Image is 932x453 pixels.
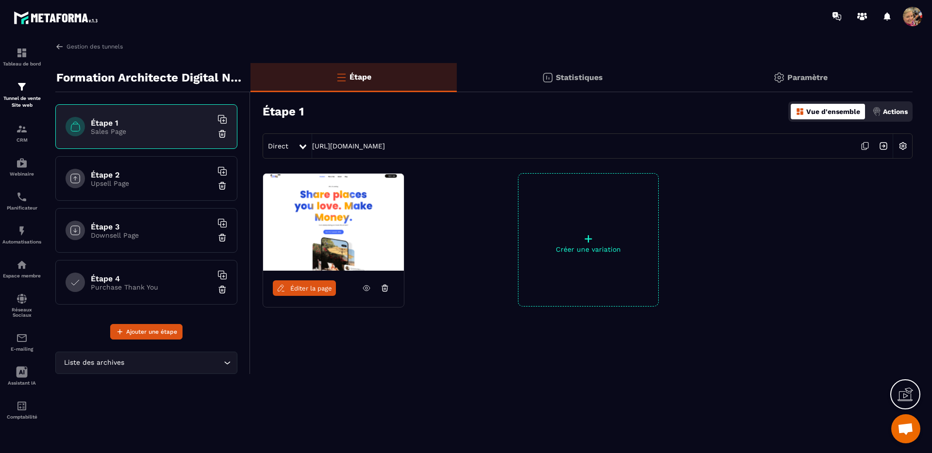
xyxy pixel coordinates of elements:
img: automations [16,225,28,237]
p: Assistant IA [2,380,41,386]
span: Liste des archives [62,357,126,368]
p: Automatisations [2,239,41,244]
img: trash [217,129,227,139]
p: Tunnel de vente Site web [2,95,41,109]
img: email [16,332,28,344]
a: [URL][DOMAIN_NAME] [312,142,385,150]
img: scheduler [16,191,28,203]
p: Downsell Page [91,231,212,239]
div: Ouvrir le chat [891,414,920,443]
a: formationformationCRM [2,116,41,150]
p: Statistiques [556,73,603,82]
input: Search for option [126,357,221,368]
img: arrow-next.bcc2205e.svg [874,137,893,155]
p: Paramètre [787,73,828,82]
img: automations [16,259,28,271]
img: setting-gr.5f69749f.svg [773,72,785,83]
p: Webinaire [2,171,41,177]
img: formation [16,81,28,93]
p: Planificateur [2,205,41,210]
p: Réseaux Sociaux [2,307,41,318]
img: bars-o.4a397970.svg [335,71,347,83]
a: formationformationTableau de bord [2,40,41,74]
img: image [263,174,404,271]
div: Search for option [55,352,237,374]
img: actions.d6e523a2.png [872,107,881,116]
p: Upsell Page [91,179,212,187]
p: Étape [349,72,371,81]
a: Gestion des tunnels [55,42,123,51]
p: Actions [883,108,908,115]
img: trash [217,181,227,191]
p: Tableau de bord [2,61,41,66]
img: trash [217,233,227,243]
img: formation [16,123,28,135]
a: schedulerschedulerPlanificateur [2,184,41,218]
img: dashboard-orange.40269519.svg [796,107,804,116]
img: arrow [55,42,64,51]
img: social-network [16,293,28,305]
a: automationsautomationsEspace membre [2,252,41,286]
a: automationsautomationsWebinaire [2,150,41,184]
h6: Étape 4 [91,274,212,283]
span: Éditer la page [290,285,332,292]
h6: Étape 1 [91,118,212,128]
a: formationformationTunnel de vente Site web [2,74,41,116]
p: Sales Page [91,128,212,135]
img: accountant [16,400,28,412]
p: Créer une variation [518,245,658,253]
a: emailemailE-mailing [2,325,41,359]
p: Purchase Thank You [91,283,212,291]
a: accountantaccountantComptabilité [2,393,41,427]
p: Vue d'ensemble [806,108,860,115]
a: Éditer la page [273,280,336,296]
img: setting-w.858f3a88.svg [894,137,912,155]
a: social-networksocial-networkRéseaux Sociaux [2,286,41,325]
img: trash [217,285,227,294]
h6: Étape 3 [91,222,212,231]
p: CRM [2,137,41,143]
p: + [518,232,658,245]
p: E-mailing [2,346,41,352]
p: Formation Architecte Digital No-Code [56,68,243,87]
p: Espace membre [2,273,41,278]
img: automations [16,157,28,169]
span: Direct [268,142,288,150]
img: formation [16,47,28,59]
a: Assistant IA [2,359,41,393]
p: Comptabilité [2,414,41,420]
span: Ajouter une étape [126,327,177,337]
img: logo [14,9,101,27]
button: Ajouter une étape [110,324,183,340]
h3: Étape 1 [263,105,304,118]
h6: Étape 2 [91,170,212,179]
img: stats.20deebd0.svg [542,72,553,83]
a: automationsautomationsAutomatisations [2,218,41,252]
